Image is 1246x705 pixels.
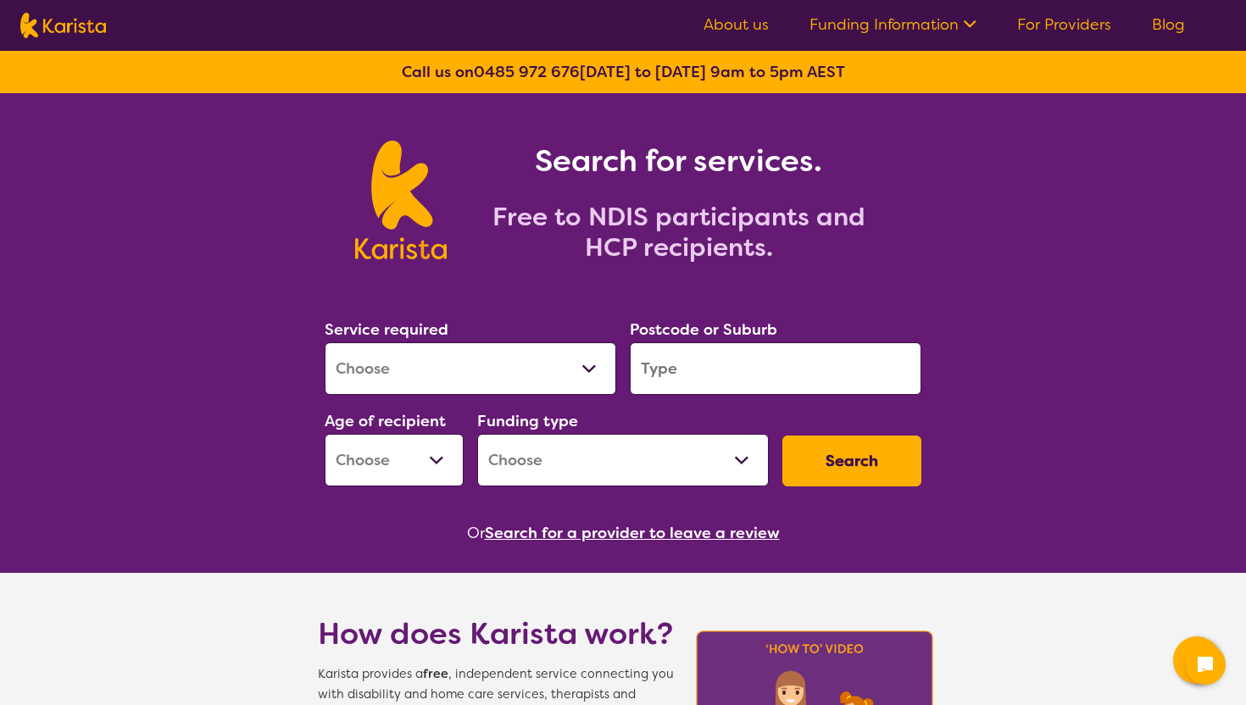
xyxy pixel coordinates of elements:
[423,666,448,682] b: free
[704,14,769,35] a: About us
[467,202,891,263] h2: Free to NDIS participants and HCP recipients.
[467,520,485,546] span: Or
[477,411,578,431] label: Funding type
[809,14,976,35] a: Funding Information
[325,319,448,340] label: Service required
[402,62,845,82] b: Call us on [DATE] to [DATE] 9am to 5pm AEST
[782,436,921,486] button: Search
[20,13,106,38] img: Karista logo
[355,141,446,259] img: Karista logo
[485,520,780,546] button: Search for a provider to leave a review
[467,141,891,181] h1: Search for services.
[1017,14,1111,35] a: For Providers
[325,411,446,431] label: Age of recipient
[630,319,777,340] label: Postcode or Suburb
[318,613,674,654] h1: How does Karista work?
[1152,14,1185,35] a: Blog
[630,342,921,395] input: Type
[474,62,580,82] a: 0485 972 676
[1173,636,1221,684] button: Channel Menu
